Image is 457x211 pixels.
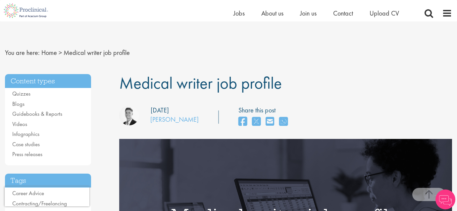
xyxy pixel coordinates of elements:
a: Upload CV [370,9,399,18]
a: Jobs [233,9,245,18]
iframe: reCAPTCHA [5,187,89,206]
a: Join us [300,9,317,18]
a: share on email [266,115,274,129]
img: George Watson [119,105,139,125]
a: Press releases [12,150,42,158]
span: Medical writer job profile [119,72,282,94]
a: Contracting/Freelancing [12,200,67,207]
label: Share this post [238,105,291,115]
h3: Content types [5,74,91,88]
span: > [59,48,62,57]
a: Quizzes [12,90,30,97]
a: About us [261,9,283,18]
img: Chatbot [435,190,455,209]
a: [PERSON_NAME] [150,115,199,124]
a: share on twitter [252,115,261,129]
a: Blogs [12,100,25,107]
a: Case studies [12,141,40,148]
span: Medical writer job profile [64,48,130,57]
a: share on facebook [238,115,247,129]
a: Videos [12,120,27,128]
div: [DATE] [151,105,169,115]
a: breadcrumb link [41,48,57,57]
a: Guidebooks & Reports [12,110,62,117]
a: share on whats app [279,115,288,129]
a: Infographics [12,130,39,138]
a: Contact [333,9,353,18]
span: You are here: [5,48,40,57]
h3: Tags [5,174,91,188]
